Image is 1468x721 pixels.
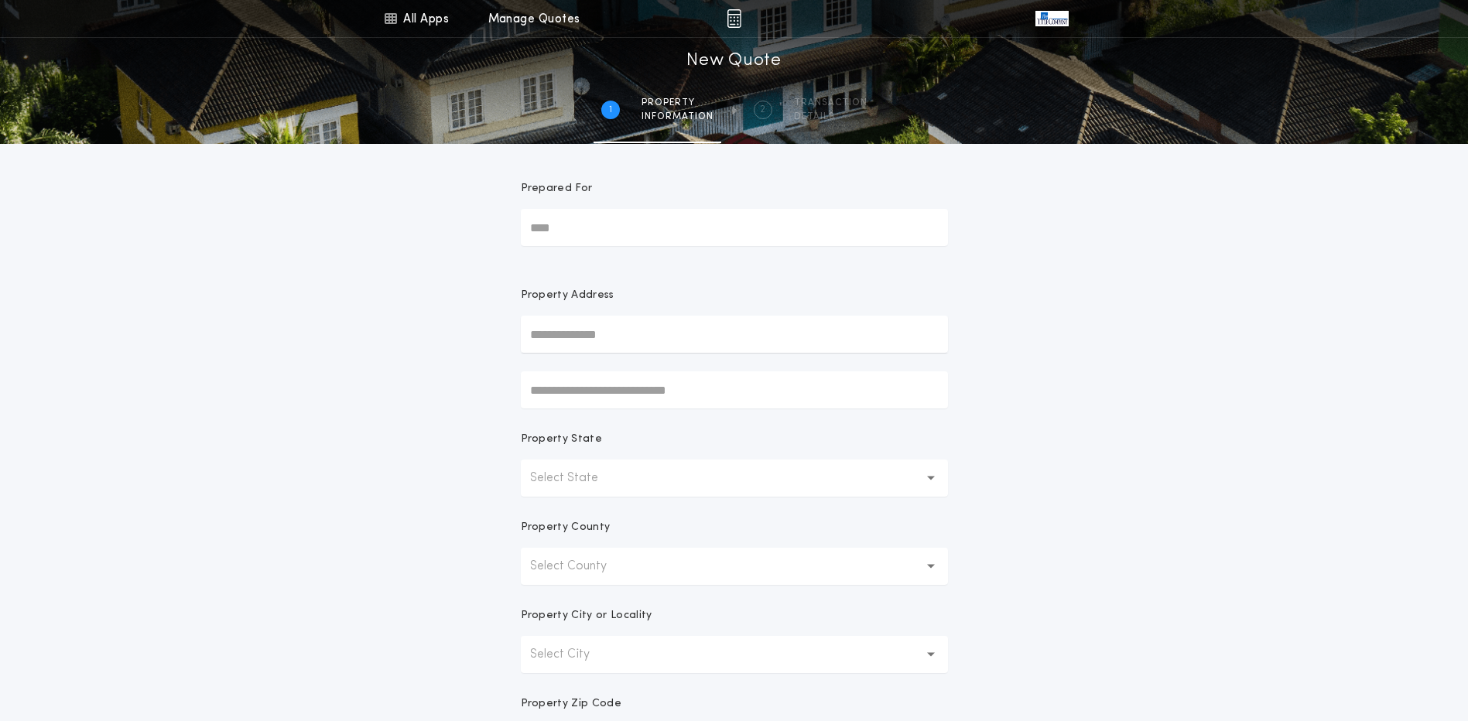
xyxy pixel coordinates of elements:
p: Property County [521,520,611,535]
p: Select State [530,469,623,487]
img: vs-icon [1035,11,1068,26]
h2: 1 [609,104,612,116]
p: Select County [530,557,631,576]
p: Property Address [521,288,948,303]
button: Select State [521,460,948,497]
p: Property State [521,432,602,447]
span: details [794,111,867,123]
span: Transaction [794,97,867,109]
span: Property [642,97,713,109]
button: Select County [521,548,948,585]
p: Property City or Locality [521,608,652,624]
input: Prepared For [521,209,948,246]
p: Property Zip Code [521,696,621,712]
p: Select City [530,645,614,664]
h2: 2 [760,104,765,116]
p: Prepared For [521,181,593,196]
img: img [727,9,741,28]
span: information [642,111,713,123]
h1: New Quote [686,49,781,73]
button: Select City [521,636,948,673]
